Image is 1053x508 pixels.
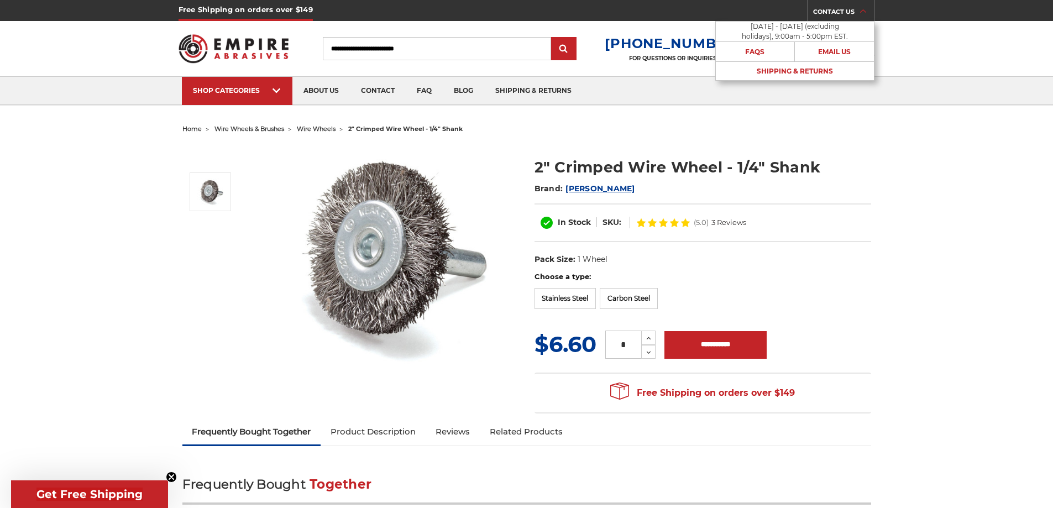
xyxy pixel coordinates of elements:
[813,6,874,21] a: CONTACT US
[795,42,874,61] a: Email Us
[610,382,795,404] span: Free Shipping on orders over $149
[36,488,143,501] span: Get Free Shipping
[565,184,635,193] a: [PERSON_NAME]
[277,145,498,366] img: Crimped Wire Wheel with Shank
[197,178,224,206] img: Crimped Wire Wheel with Shank
[182,125,202,133] a: home
[480,420,573,444] a: Related Products
[214,125,284,133] a: wire wheels & brushes
[406,77,443,105] a: faq
[711,219,746,226] span: 3 Reviews
[193,86,281,95] div: SHOP CATEGORIES
[535,156,871,178] h1: 2" Crimped Wire Wheel - 1/4" Shank
[535,271,871,282] label: Choose a type:
[182,476,306,492] span: Frequently Bought
[182,420,321,444] a: Frequently Bought Together
[535,331,596,358] span: $6.60
[179,27,289,70] img: Empire Abrasives
[321,420,426,444] a: Product Description
[578,254,607,265] dd: 1 Wheel
[535,184,563,193] span: Brand:
[348,125,463,133] span: 2" crimped wire wheel - 1/4" shank
[350,77,406,105] a: contact
[292,77,350,105] a: about us
[535,254,575,265] dt: Pack Size:
[310,476,371,492] span: Together
[297,125,336,133] a: wire wheels
[605,35,741,51] a: [PHONE_NUMBER]
[558,217,591,227] span: In Stock
[443,77,484,105] a: blog
[11,480,168,508] div: Get Free ShippingClose teaser
[716,42,795,61] a: FAQs
[426,420,480,444] a: Reviews
[605,55,741,62] p: FOR QUESTIONS OR INQUIRIES
[716,61,874,81] a: Shipping & Returns
[694,219,709,226] span: (5.0)
[166,472,177,483] button: Close teaser
[740,22,850,41] p: [DATE] - [DATE] (excluding holidays), 9:00am - 5:00pm EST.
[484,77,583,105] a: shipping & returns
[603,217,621,228] dt: SKU:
